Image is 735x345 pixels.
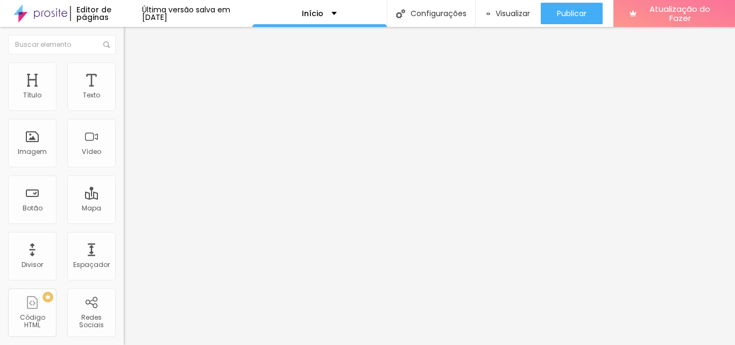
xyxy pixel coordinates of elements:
[103,41,110,48] img: Ícone
[79,313,104,329] font: Redes Sociais
[476,3,541,24] button: Visualizar
[82,203,101,213] font: Mapa
[23,90,41,100] font: Título
[83,90,100,100] font: Texto
[82,147,101,156] font: Vídeo
[8,35,116,54] input: Buscar elemento
[23,203,43,213] font: Botão
[76,4,111,23] font: Editor de páginas
[396,9,405,18] img: Ícone
[649,3,710,24] font: Atualização do Fazer
[486,9,490,18] img: view-1.svg
[496,8,530,19] font: Visualizar
[411,8,467,19] font: Configurações
[302,8,323,19] font: Início
[142,4,230,23] font: Última versão salva em [DATE]
[557,8,586,19] font: Publicar
[124,27,735,345] iframe: Editor
[541,3,603,24] button: Publicar
[18,147,47,156] font: Imagem
[20,313,45,329] font: Código HTML
[73,260,110,269] font: Espaçador
[22,260,43,269] font: Divisor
